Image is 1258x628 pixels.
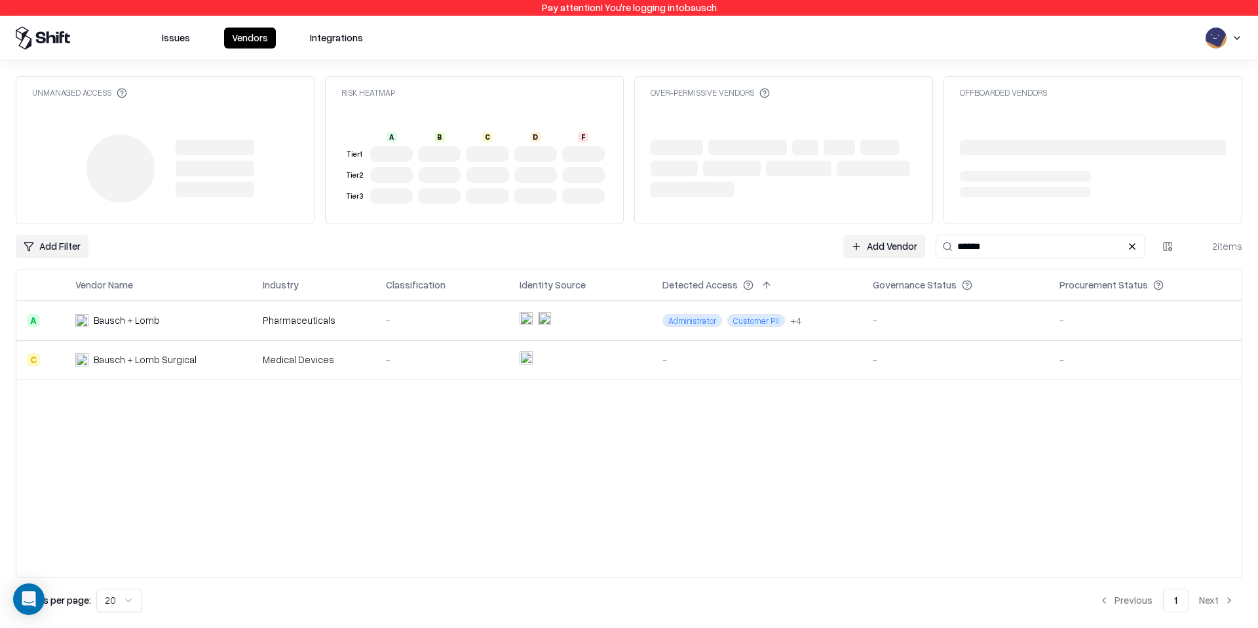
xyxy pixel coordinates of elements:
div: F [578,132,588,142]
div: Tier 1 [344,149,365,160]
img: entra.microsoft.com [520,312,533,325]
div: Risk Heatmap [341,87,395,98]
div: - [386,353,499,366]
div: - [386,313,499,327]
a: Add Vendor [843,235,925,258]
button: Issues [154,28,198,49]
div: A [387,132,397,142]
button: +4 [790,314,801,328]
button: Vendors [224,28,276,49]
div: - [662,353,852,366]
div: Offboarded Vendors [960,87,1047,98]
div: Medical Devices [263,353,365,366]
div: Bausch + Lomb Surgical [94,353,197,366]
div: Detected Access [662,278,738,292]
div: C [482,132,493,142]
img: Bausch + Lomb [75,314,88,327]
div: Bausch + Lomb [94,313,160,327]
div: Pharmaceuticals [263,313,365,327]
div: Open Intercom Messenger [13,583,45,615]
div: Vendor Name [75,278,133,292]
img: microsoft365.com [538,312,551,325]
div: D [530,132,541,142]
p: Results per page: [16,593,91,607]
div: B [434,132,445,142]
button: Add Filter [16,235,88,258]
div: Tier 2 [344,170,365,181]
div: - [1059,313,1231,327]
div: Procurement Status [1059,278,1148,292]
div: + 4 [790,314,801,328]
div: Industry [263,278,299,292]
div: - [1059,353,1231,366]
div: - [873,313,1039,327]
div: Identity Source [520,278,586,292]
button: Integrations [302,28,371,49]
div: A [27,314,40,327]
div: C [27,353,40,366]
img: Bausch + Lomb Surgical [75,353,88,366]
div: 2 items [1190,239,1242,253]
img: entra.microsoft.com [520,351,533,364]
div: Governance Status [873,278,957,292]
div: Over-Permissive Vendors [651,87,770,98]
span: Administrator [662,314,722,327]
span: Customer PII [727,314,785,327]
div: Unmanaged Access [32,87,127,98]
div: - [873,353,1039,366]
div: Tier 3 [344,191,365,202]
button: 1 [1163,589,1189,612]
div: Classification [386,278,446,292]
nav: pagination [1091,589,1242,612]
